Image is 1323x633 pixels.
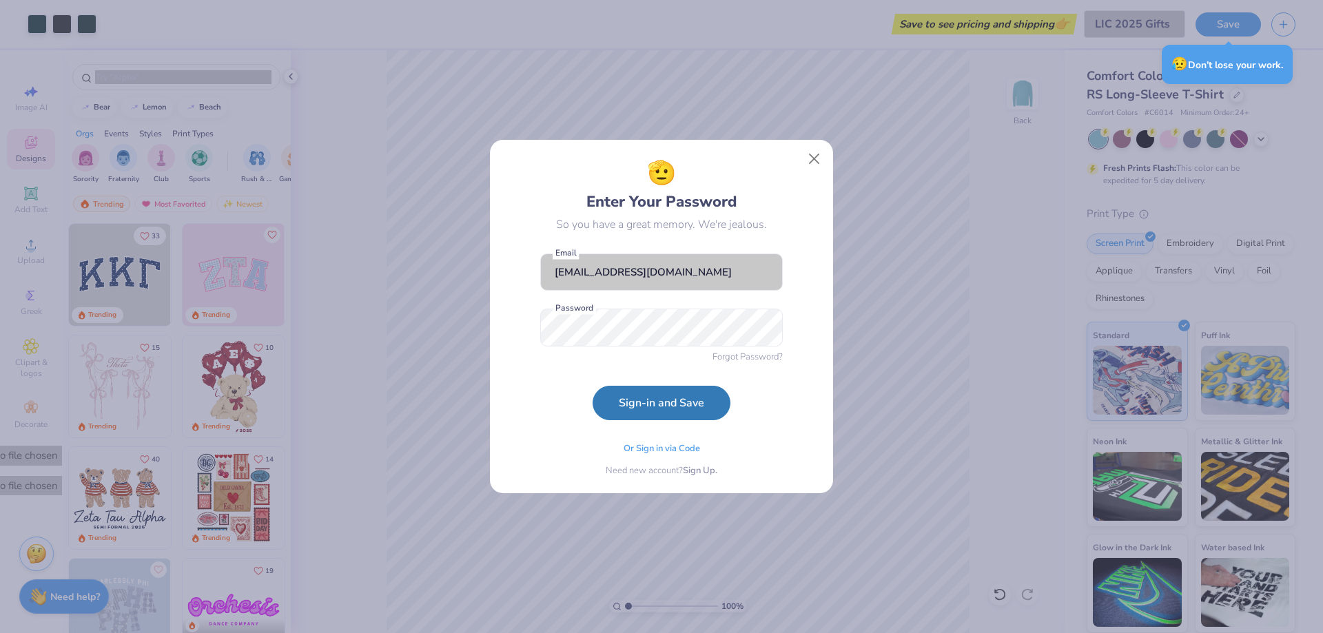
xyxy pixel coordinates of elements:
[624,442,700,456] span: Or Sign in via Code
[683,464,717,478] span: Sign Up.
[801,146,828,172] button: Close
[556,216,767,233] div: So you have a great memory. We're jealous.
[1162,45,1293,84] div: Don’t lose your work.
[712,351,783,364] span: Forgot Password?
[647,156,676,191] span: 🫡
[593,386,730,420] button: Sign-in and Save
[1171,55,1188,73] span: 😥
[606,464,717,478] div: Need new account?
[586,156,737,214] div: Enter Your Password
